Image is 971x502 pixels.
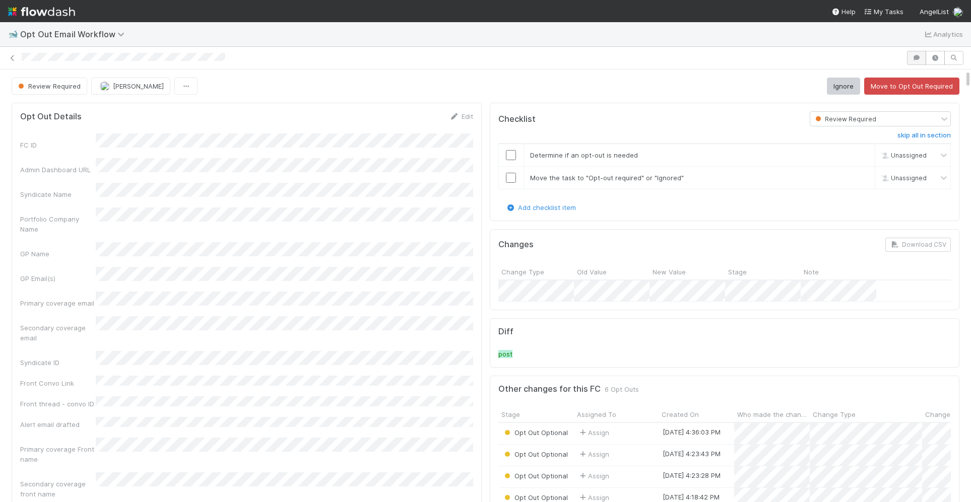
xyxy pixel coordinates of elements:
div: Admin Dashboard URL [20,165,96,175]
span: Change Type [813,409,856,419]
span: My Tasks [864,8,903,16]
span: Assigned To [577,409,616,419]
img: avatar_784ea27d-2d59-4749-b480-57d513651deb.png [953,7,963,17]
h5: Checklist [498,114,536,124]
span: Unassigned [879,174,927,182]
div: Help [831,7,856,17]
a: Analytics [923,28,963,40]
span: Opt Out Email Workflow [20,29,130,39]
span: Assign [578,471,609,481]
a: Add checklist item [506,203,576,211]
span: Opt Out Optional [502,472,568,480]
div: New Value [650,264,725,279]
div: Portfolio Company Name [20,214,96,234]
button: Ignore [827,78,860,95]
div: [DATE] 4:23:43 PM [663,449,721,459]
img: avatar_784ea27d-2d59-4749-b480-57d513651deb.png [100,81,110,91]
div: FC ID [20,140,96,150]
img: logo-inverted-e16ddd16eac7371096b0.svg [8,3,75,20]
div: Primary coverage email [20,298,96,308]
span: Assign [578,449,609,459]
span: Opt Out Optional [502,428,568,437]
h5: Opt Out Details [20,112,82,122]
button: Download CSV [885,238,951,252]
a: skip all in section [897,131,951,144]
div: Note [801,264,876,279]
div: Old Value [574,264,650,279]
span: [PERSON_NAME] [113,82,164,90]
span: post [498,350,512,358]
span: Move the task to "Opt-out required" or "Ignored" [530,174,684,182]
div: Stage [725,264,801,279]
div: Front thread - convo ID [20,399,96,409]
div: [DATE] 4:36:03 PM [663,427,721,437]
button: Review Required [12,78,87,95]
div: Primary coverage Front name [20,444,96,464]
span: Created On [662,409,699,419]
h6: skip all in section [897,131,951,139]
h5: Diff [498,327,951,337]
div: Syndicate Name [20,189,96,199]
span: Assign [578,427,609,438]
span: Review Required [16,82,81,90]
span: Opt Out Optional [502,493,568,501]
div: Opt Out Optional [502,427,568,438]
span: AngelList [920,8,949,16]
div: Alert email drafted [20,419,96,429]
div: Opt Out Optional [502,449,568,459]
span: Determine if an opt-out is needed [530,151,638,159]
h5: Other changes for this FC [498,384,601,394]
div: Secondary coverage email [20,323,96,343]
div: [DATE] 4:23:28 PM [663,470,721,480]
span: Review Required [813,115,876,123]
button: Move to Opt Out Required [864,78,959,95]
span: 6 Opt Outs [605,384,639,394]
div: Opt Out Optional [502,471,568,481]
span: Stage [501,409,520,419]
span: Unassigned [879,152,927,159]
div: Change Type [498,264,574,279]
a: My Tasks [864,7,903,17]
h5: Changes [498,240,534,250]
span: 🐋 [8,30,18,38]
div: Syndicate ID [20,357,96,368]
div: [DATE] 4:18:42 PM [663,492,720,502]
div: GP Name [20,249,96,259]
span: Opt Out Optional [502,450,568,458]
div: Secondary coverage front name [20,479,96,499]
a: Edit [449,112,473,120]
button: [PERSON_NAME] [91,78,170,95]
div: Front Convo Link [20,378,96,388]
span: Who made the changes [737,409,807,419]
span: Changes Json [925,409,971,419]
div: GP Email(s) [20,273,96,283]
